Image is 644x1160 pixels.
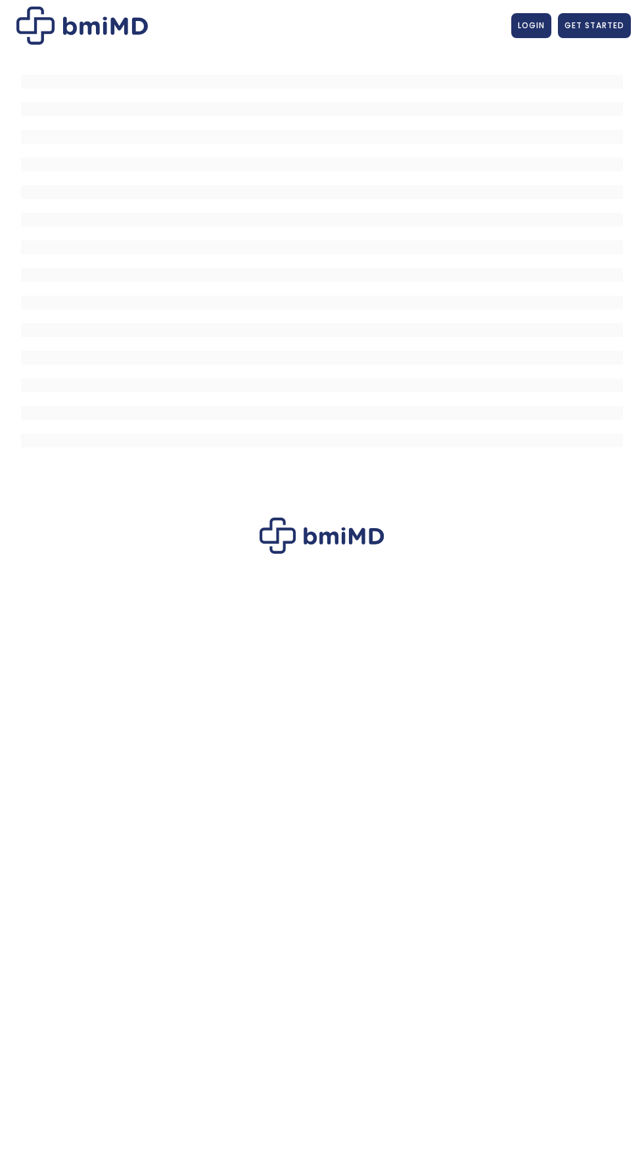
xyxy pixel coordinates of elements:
[16,7,148,45] img: Patient Messaging Portal
[518,20,545,31] span: LOGIN
[564,20,624,31] span: GET STARTED
[260,518,384,554] img: Brand Logo
[558,13,631,38] a: GET STARTED
[21,61,623,455] iframe: MDI Patient Messaging Portal
[511,13,551,38] a: LOGIN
